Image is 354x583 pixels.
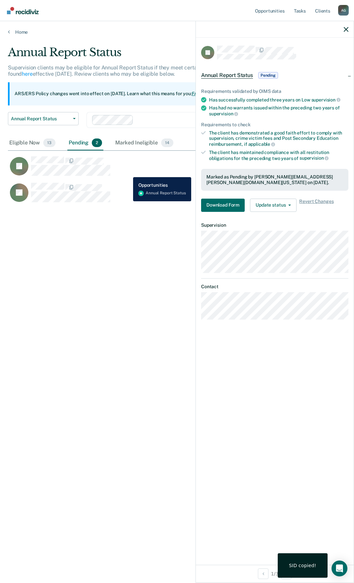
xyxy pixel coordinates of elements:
[338,5,349,16] div: A G
[15,91,201,97] p: ARS/ERS Policy changes went into effect on [DATE]. Learn what this means for you:
[161,138,173,147] span: 14
[196,65,354,86] div: Annual Report StatusPending
[114,136,174,150] div: Marked Ineligible
[201,199,245,212] button: Download Form
[8,29,346,35] a: Home
[311,97,340,102] span: supervision
[22,71,32,77] a: here
[201,72,253,79] span: Annual Report Status
[248,141,275,147] span: applicable
[8,136,57,150] div: Eligible Now
[289,563,316,568] div: SID copied!
[11,116,70,122] span: Annual Report Status
[8,64,293,77] p: Supervision clients may be eligible for Annual Report Status if they meet certain criteria. The o...
[8,46,327,64] div: Annual Report Status
[209,97,348,103] div: Has successfully completed three years on Low
[201,222,348,228] dt: Supervision
[8,182,304,209] div: CaseloadOpportunityCell-04227361
[201,284,348,290] dt: Contact
[196,565,354,582] div: 1 / 3
[7,7,39,14] img: Recidiviz
[67,136,103,150] div: Pending
[192,91,201,96] a: FAQ
[206,174,343,185] div: Marked as Pending by [PERSON_NAME][EMAIL_ADDRESS][PERSON_NAME][DOMAIN_NAME][US_STATE] on [DATE].
[201,89,348,94] div: Requirements validated by OIMS data
[209,150,348,161] div: The client has maintained compliance with all restitution obligations for the preceding two years of
[332,561,347,576] div: Open Intercom Messenger
[258,568,268,579] button: Previous Opportunity
[338,5,349,16] button: Profile dropdown button
[209,130,348,147] div: The client has demonstrated a good faith effort to comply with supervision, crime victim fees and...
[209,105,348,116] div: Has had no warrants issued within the preceding two years of
[299,199,334,212] span: Revert Changes
[8,156,304,182] div: CaseloadOpportunityCell-02563964
[43,138,55,147] span: 13
[201,122,348,128] div: Requirements to check
[258,72,278,79] span: Pending
[300,155,329,161] span: supervision
[92,138,102,147] span: 2
[201,199,247,212] a: Navigate to form link
[250,199,297,212] button: Update status
[209,111,238,116] span: supervision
